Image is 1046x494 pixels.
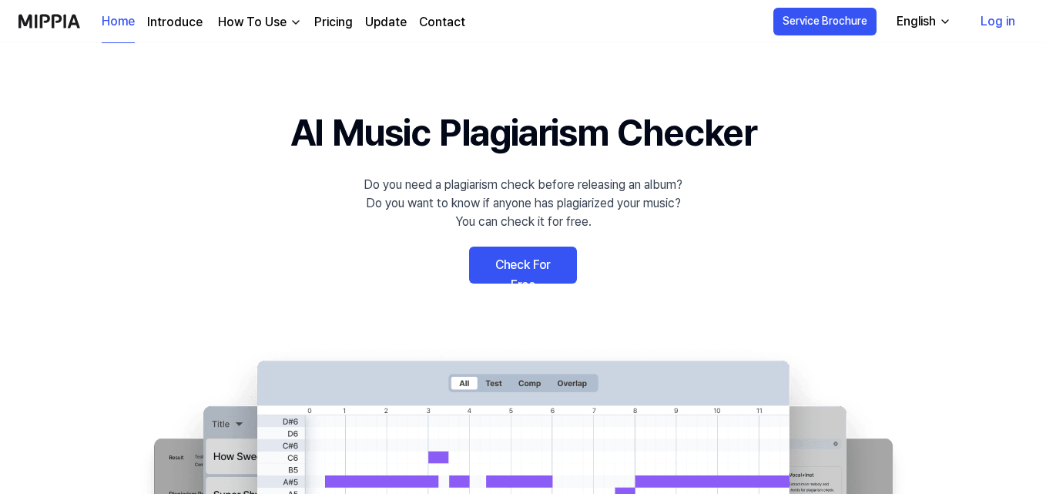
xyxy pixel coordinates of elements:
[365,13,407,32] a: Update
[419,13,465,32] a: Contact
[215,13,290,32] div: How To Use
[469,247,577,284] a: Check For Free
[773,8,877,35] button: Service Brochure
[290,16,302,29] img: down
[893,12,939,31] div: English
[215,13,302,32] button: How To Use
[364,176,682,231] div: Do you need a plagiarism check before releasing an album? Do you want to know if anyone has plagi...
[314,13,353,32] a: Pricing
[102,1,135,43] a: Home
[884,6,961,37] button: English
[290,105,756,160] h1: AI Music Plagiarism Checker
[147,13,203,32] a: Introduce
